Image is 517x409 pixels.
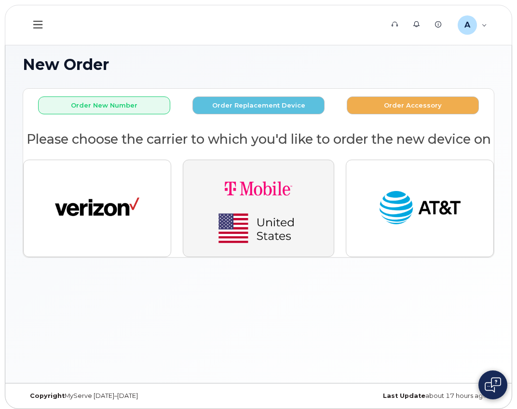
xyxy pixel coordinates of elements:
[378,187,462,230] img: at_t-fb3d24644a45acc70fc72cc47ce214d34099dfd970ee3ae2334e4251f9d920fd.png
[192,96,325,114] button: Order Replacement Device
[485,377,501,393] img: Open chat
[383,392,425,399] strong: Last Update
[23,392,258,400] div: MyServe [DATE]–[DATE]
[38,96,170,114] button: Order New Number
[191,168,326,249] img: t-mobile-78392d334a420d5b7f0e63d4fa81f6287a21d394dc80d677554bb55bbab1186f.png
[30,392,65,399] strong: Copyright
[55,187,139,230] img: verizon-ab2890fd1dd4a6c9cf5f392cd2db4626a3dae38ee8226e09bcb5c993c4c79f81.png
[23,132,494,147] h2: Please choose the carrier to which you'd like to order the new device on
[258,392,494,400] div: about 17 hours ago
[347,96,479,114] button: Order Accessory
[23,56,494,73] h1: New Order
